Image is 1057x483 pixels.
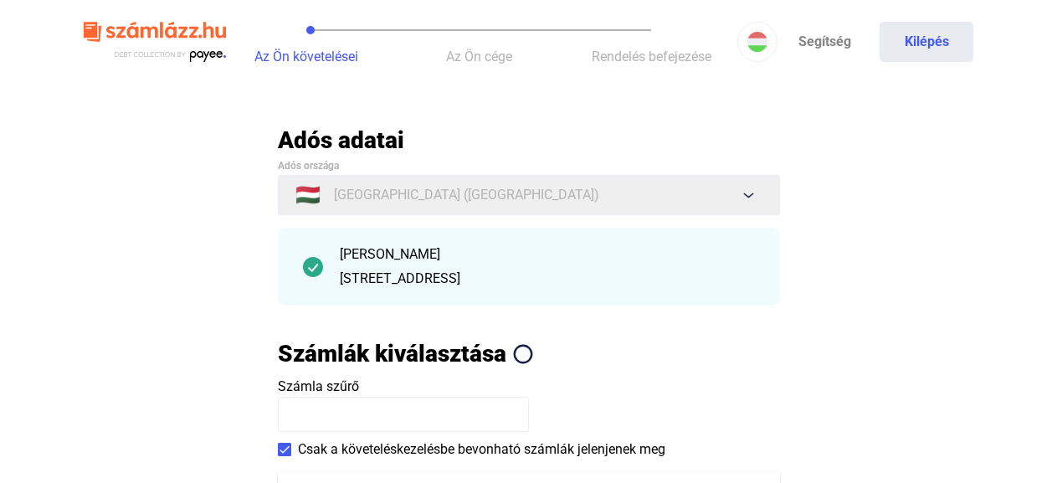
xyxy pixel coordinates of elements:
[303,257,323,277] img: checkmark-darker-green-circle
[737,22,777,62] button: HU
[278,175,780,215] button: 🇭🇺[GEOGRAPHIC_DATA] ([GEOGRAPHIC_DATA])
[446,49,512,64] span: Az Ön cége
[880,22,973,62] button: Kilépés
[84,15,226,69] img: szamlazzhu-logo
[334,185,599,205] span: [GEOGRAPHIC_DATA] ([GEOGRAPHIC_DATA])
[340,244,755,265] div: [PERSON_NAME]
[777,22,871,62] a: Segítség
[295,185,321,205] span: 🇭🇺
[340,269,755,289] div: [STREET_ADDRESS]
[278,378,359,394] span: Számla szűrő
[298,439,665,460] span: Csak a követeléskezelésbe bevonható számlák jelenjenek meg
[278,339,506,368] h2: Számlák kiválasztása
[592,49,711,64] span: Rendelés befejezése
[254,49,358,64] span: Az Ön követelései
[278,160,339,172] span: Adós országa
[278,126,780,155] h2: Adós adatai
[747,32,767,52] img: HU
